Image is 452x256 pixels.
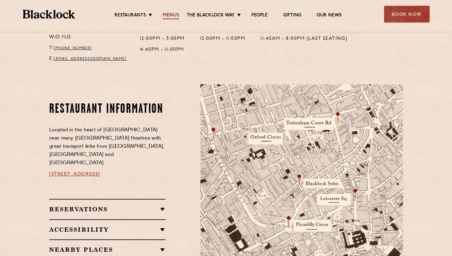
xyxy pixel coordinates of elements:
a: The Blacklock Way [187,12,235,19]
p: 11:45am - 8:00pm (Last seating) [260,35,347,43]
p: T: [49,44,131,52]
p: 12:00pm - 3:00pm [140,35,185,43]
a: People [251,12,268,19]
p: 4:45pm - 11:00pm [140,46,185,54]
h2: Nearby Places [49,246,165,253]
p: Located in the heart of [GEOGRAPHIC_DATA] near many [GEOGRAPHIC_DATA] theatres with great transpo... [49,126,165,167]
h2: Restaurant information [49,102,165,117]
a: Menus [163,12,179,19]
div: Book Now [384,6,430,22]
a: Restaurants [114,12,146,19]
img: BL_Textured_Logo-footer-cropped.svg [23,10,75,19]
p: E: [49,55,131,63]
p: [STREET_ADDRESS] W1D 7LG [49,26,131,41]
a: [EMAIL_ADDRESS][DOMAIN_NAME] [54,57,127,61]
p: 12:00pm - 11:00pm [200,35,246,43]
a: [STREET_ADDRESS] [49,172,100,177]
a: [PHONE_NUMBER] [54,47,92,50]
a: Our News [317,12,342,19]
h2: Reservations [49,206,165,213]
h2: Accessibility [49,226,165,233]
a: Gifting [283,12,301,19]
